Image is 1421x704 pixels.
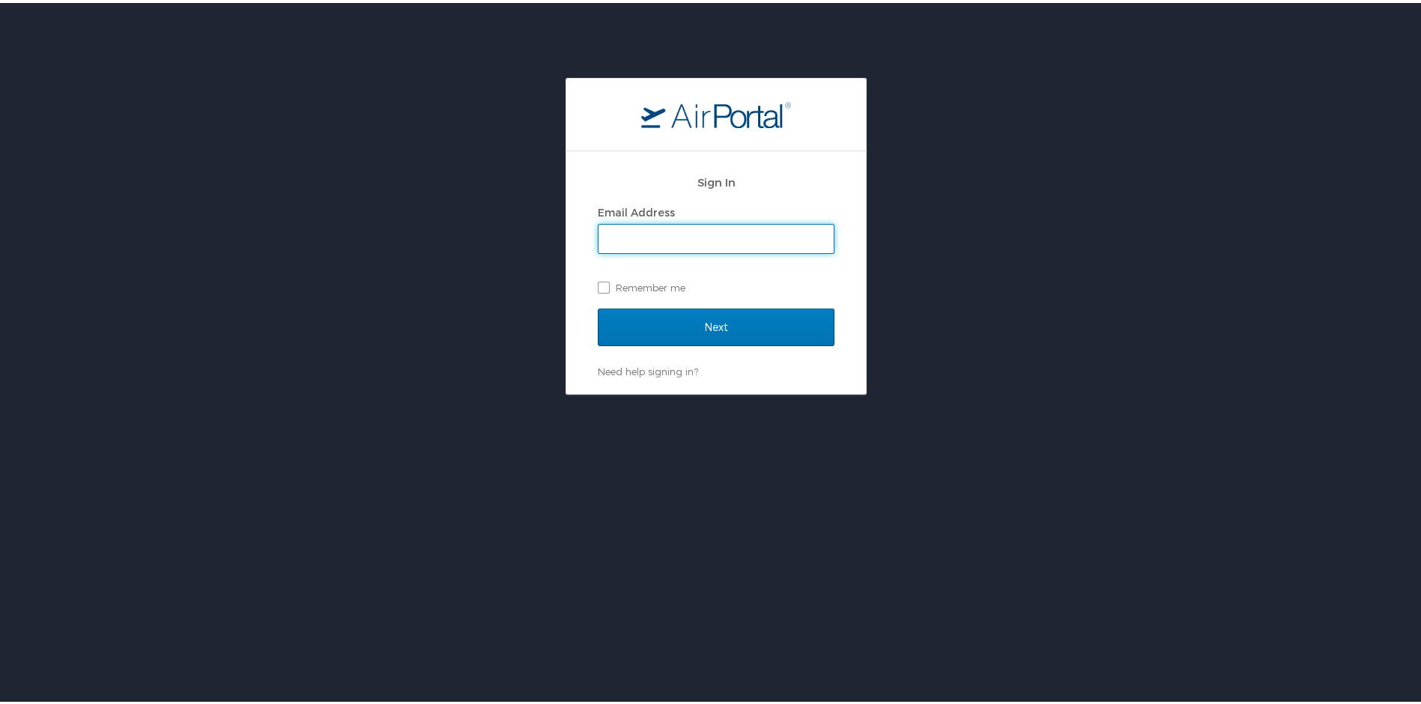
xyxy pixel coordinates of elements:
[598,273,834,296] label: Remember me
[598,171,834,188] h2: Sign In
[598,203,675,216] label: Email Address
[598,306,834,343] input: Next
[598,362,698,374] a: Need help signing in?
[641,98,791,125] img: logo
